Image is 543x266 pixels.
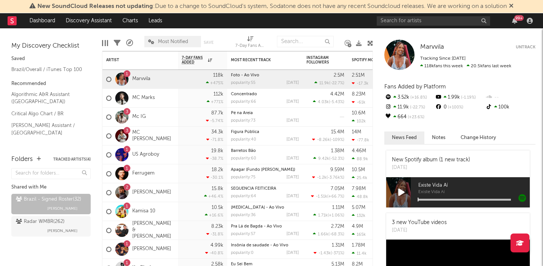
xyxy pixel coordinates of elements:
a: Ferrugem [132,170,155,177]
div: 118k [213,73,223,78]
div: 14M [352,130,361,135]
span: Existe Vida Aí [418,190,530,195]
div: ( ) [313,232,344,237]
a: Charts [117,13,143,28]
div: 8.23k [211,224,223,229]
div: popularity: 0 [231,251,254,255]
div: -5.74 % [206,118,223,123]
div: 34.3k [211,130,223,135]
div: 2.5M [334,73,344,78]
a: Radar WMBR(262)[PERSON_NAME] [11,216,91,237]
div: [DATE] [392,227,447,234]
div: [DATE] [286,156,299,161]
div: Pra Lá de Bagda - Ao Vivo [231,224,299,229]
div: popularity: 73 [231,119,255,123]
a: Brazil - Signed Roster(32)[PERSON_NAME] [11,194,91,214]
a: Apagar (Fundo [PERSON_NAME]) [231,168,295,172]
span: -8.26k [317,138,330,142]
div: 25.4k [352,175,367,180]
div: Artist [106,58,163,62]
div: 664 [384,112,435,122]
button: Untrack [516,43,535,51]
div: 99 + [514,15,524,21]
div: [DATE] [286,213,299,217]
div: 10.6M [352,111,365,116]
div: 1.38M [331,148,344,153]
div: 87.7k [211,111,223,116]
div: 8.23M [352,92,365,97]
a: Brazil Key Algorithmic Charts [11,141,83,149]
div: 4.99k [210,243,223,248]
div: ( ) [313,99,344,104]
div: [DATE] [286,175,299,179]
div: 3 new YouTube videos [392,219,447,227]
div: popularity: 66 [231,100,256,104]
div: popularity: 60 [231,156,256,161]
div: [DATE] [286,251,299,255]
div: +771 % [207,99,223,104]
div: 7-Day Fans Added (7-Day Fans Added) [235,42,266,51]
a: Barretos Bão [231,149,256,153]
div: 5.07M [352,205,365,210]
span: +23.6 % [407,115,424,119]
div: 0 [435,102,485,112]
a: MC Marks [132,95,155,101]
div: -71.8 % [206,137,223,142]
div: [DATE] [286,232,299,236]
div: My Discovery Checklist [11,42,91,51]
button: Change History [453,131,504,144]
span: 1.71k [318,213,328,218]
div: [DATE] [392,164,470,172]
div: 11.9k [384,102,435,112]
span: -22.7 % [330,81,343,85]
div: popularity: 64 [231,194,256,198]
span: -3.76k % [328,176,343,180]
span: 1.66k [318,232,328,237]
button: 99+ [512,18,517,24]
div: ( ) [311,194,344,199]
div: -17.3k [352,81,368,86]
a: [PERSON_NAME] [132,246,171,252]
div: popularity: 55 [231,81,255,85]
a: Pra Lá de Bagda - Ao Vivo [231,224,282,229]
div: +475 % [206,80,223,85]
span: 7-Day Fans Added [182,56,206,65]
span: -1.51k [316,195,327,199]
div: [DATE] [286,194,299,198]
div: +16.6 % [205,213,223,218]
span: 11.9k [319,81,329,85]
div: Saved [11,54,91,63]
div: ( ) [314,251,344,255]
div: [DATE] [286,81,299,85]
div: ( ) [312,137,344,142]
button: Notes [424,131,453,144]
button: Save [204,40,213,45]
div: [DATE] [286,100,299,104]
div: Insônia de saudade - Ao Vivo [231,243,299,247]
span: -68.3 % [330,232,343,237]
div: Filters [114,32,121,54]
div: 132k [352,213,365,218]
div: 4.42M [330,92,344,97]
span: Dismiss [509,3,514,9]
span: +100 % [447,105,463,110]
div: [DATE] [286,138,299,142]
div: popularity: 57 [231,232,255,236]
span: 9.42k [318,157,329,161]
span: -1.43k [319,251,331,255]
span: 4.03k [318,100,329,104]
a: Leads [143,13,167,28]
a: Figura Pública [231,130,259,134]
span: [PERSON_NAME] [47,204,77,213]
div: 102k [352,119,366,124]
div: SEQUÊNCIA FEITICEIRA [231,187,299,191]
div: New Spotify album (1 new track) [392,156,470,164]
div: 4.9M [352,224,363,229]
div: Shared with Me [11,183,91,192]
div: -40.8 % [205,251,223,255]
div: 1.99k [435,93,485,102]
div: popularity: 40 [231,138,256,142]
a: Marvvila [132,76,150,82]
div: 11.4k [352,251,367,256]
div: ( ) [312,175,344,180]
